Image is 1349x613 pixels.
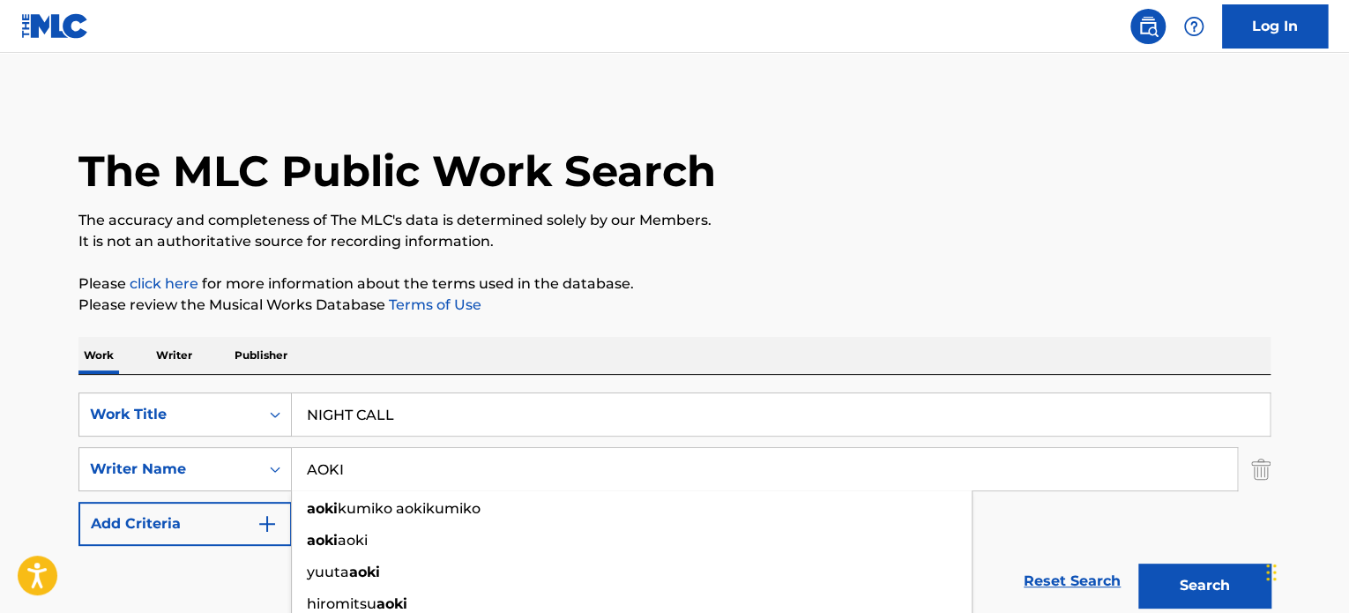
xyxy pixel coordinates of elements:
[307,532,338,549] strong: aoki
[338,532,368,549] span: aoki
[78,337,119,374] p: Work
[1176,9,1211,44] div: Help
[1251,447,1271,491] img: Delete Criterion
[1261,528,1349,613] iframe: Chat Widget
[78,295,1271,316] p: Please review the Musical Works Database
[338,500,481,517] span: kumiko aokikumiko
[130,275,198,292] a: click here
[78,231,1271,252] p: It is not an authoritative source for recording information.
[307,595,376,612] span: hiromitsu
[1222,4,1328,49] a: Log In
[307,564,349,580] span: yuuta
[1138,564,1271,608] button: Search
[307,500,338,517] strong: aoki
[1015,562,1129,601] a: Reset Search
[229,337,293,374] p: Publisher
[385,296,481,313] a: Terms of Use
[349,564,380,580] strong: aoki
[21,13,89,39] img: MLC Logo
[376,595,407,612] strong: aoki
[1130,9,1166,44] a: Public Search
[78,210,1271,231] p: The accuracy and completeness of The MLC's data is determined solely by our Members.
[1183,16,1204,37] img: help
[90,459,249,480] div: Writer Name
[78,273,1271,295] p: Please for more information about the terms used in the database.
[90,404,249,425] div: Work Title
[257,513,278,535] img: 9d2ae6d4665cec9f34b9.svg
[1137,16,1159,37] img: search
[78,145,716,198] h1: The MLC Public Work Search
[78,502,292,546] button: Add Criteria
[151,337,198,374] p: Writer
[1266,546,1277,599] div: Drag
